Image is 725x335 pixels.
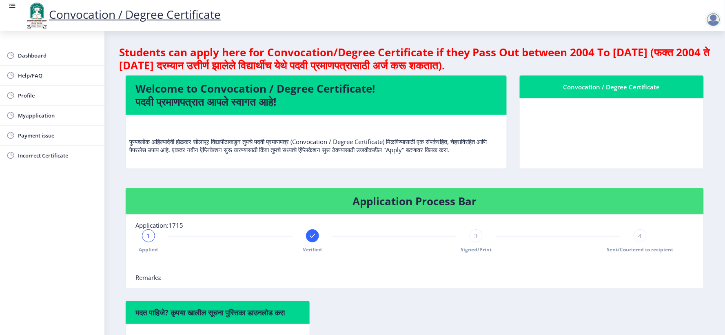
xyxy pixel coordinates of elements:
span: Sent/Couriered to recipient [607,246,674,253]
span: Myapplication [18,111,98,120]
span: Verified [303,246,322,253]
p: पुण्यश्लोक अहिल्यादेवी होळकर सोलापूर विद्यापीठाकडून तुमचे पदवी प्रमाणपत्र (Convocation / Degree C... [129,121,503,154]
span: Payment issue [18,131,98,140]
span: 4 [639,232,642,240]
h4: Students can apply here for Convocation/Degree Certificate if they Pass Out between 2004 To [DATE... [119,46,710,72]
h6: मदत पाहिजे? कृपया खालील सूचना पुस्तिका डाउनलोड करा [135,308,300,317]
span: Incorrect Certificate [18,151,98,160]
img: logo [24,2,49,29]
span: 3 [474,232,478,240]
span: Application:1715 [135,221,183,229]
span: Help/FAQ [18,71,98,80]
span: Signed/Print [461,246,492,253]
span: 1 [147,232,151,240]
a: Convocation / Degree Certificate [24,7,221,22]
h4: Welcome to Convocation / Degree Certificate! पदवी प्रमाणपत्रात आपले स्वागत आहे! [135,82,497,108]
span: Applied [139,246,158,253]
span: Remarks: [135,273,162,282]
span: Profile [18,91,98,100]
div: Convocation / Degree Certificate [530,82,694,92]
h4: Application Process Bar [135,195,694,208]
span: Dashboard [18,51,98,60]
